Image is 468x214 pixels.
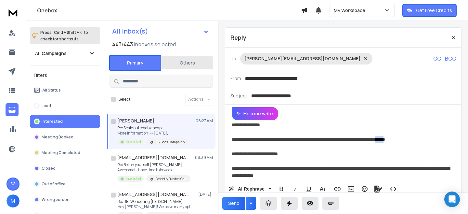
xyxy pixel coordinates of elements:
button: Meeting Completed [30,146,100,159]
h3: Filters [30,71,100,80]
button: Help me write [232,107,278,120]
p: BCC [445,55,456,63]
button: All Inbox(s) [107,25,214,38]
p: 18k Saas Campaign [155,140,185,145]
p: To: [230,55,238,62]
p: Awesome! I have time this week [117,167,190,173]
button: Out of office [30,178,100,191]
h1: [EMAIL_ADDRESS][DOMAIN_NAME] [117,191,189,198]
button: Underline (⌘U) [303,182,315,195]
h1: Onebox [37,7,301,14]
h1: [EMAIL_ADDRESS][DOMAIN_NAME] [117,154,189,161]
p: [DATE] [198,192,213,197]
p: Recently Funded Campaign [155,177,187,181]
h1: [PERSON_NAME] [117,118,154,124]
button: Insert Link (⌘K) [331,182,344,195]
span: Cmd + Shift + k [53,29,83,36]
p: Wrong person [42,197,70,202]
button: Insert Image (⌘P) [345,182,357,195]
label: Select [119,97,130,102]
p: Interested [126,176,141,181]
p: Re: Scale outreach cheap [117,125,188,131]
button: More Text [316,182,329,195]
button: M [6,194,19,207]
button: Others [161,56,213,70]
button: Wrong person [30,193,100,206]
p: [PERSON_NAME][EMAIL_ADDRESS][DOMAIN_NAME] [244,55,360,62]
p: Out of office [42,181,66,187]
p: Re: RE: Wondering [PERSON_NAME] [117,199,195,204]
button: Italic (⌘I) [289,182,301,195]
p: From: [230,75,242,82]
h3: Inboxes selected [134,40,176,48]
button: Get Free Credits [402,4,457,17]
button: Emoticons [358,182,371,195]
p: CC [433,55,441,63]
button: Code View [387,182,399,195]
p: Re: Bet on yourself [PERSON_NAME] [117,162,190,167]
button: AI Rephrase [227,182,273,195]
p: All Status [42,88,61,93]
button: All Campaigns [30,47,100,60]
p: My Workspace [334,7,368,14]
div: Open Intercom Messenger [444,192,460,207]
p: Interested [126,139,141,144]
button: Signature [372,182,384,195]
button: Closed [30,162,100,175]
button: Meeting Booked [30,131,100,144]
span: AI Rephrase [237,186,266,192]
p: Hey [PERSON_NAME]! We have many options [117,204,195,209]
button: Lead [30,99,100,112]
p: Lead [42,103,51,108]
p: 08:27 AM [196,118,213,123]
p: Get Free Credits [416,7,452,14]
p: Press to check for shortcuts. [40,29,88,42]
h1: All Inbox(s) [112,28,148,35]
p: Closed [42,166,56,171]
button: Bold (⌘B) [275,182,288,195]
p: 08:39 AM [195,155,213,160]
p: More information ---- [DATE], [117,131,188,136]
p: Interested [42,119,63,124]
h1: All Campaigns [35,50,67,57]
p: Subject: [230,93,249,99]
span: 443 / 443 [112,40,133,48]
button: Send [222,197,245,210]
button: All Status [30,84,100,97]
p: Meeting Booked [42,135,73,140]
p: Reply [230,33,246,42]
img: logo [6,7,19,19]
p: Meeting Completed [42,150,80,155]
button: Primary [109,55,161,71]
button: Interested [30,115,100,128]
